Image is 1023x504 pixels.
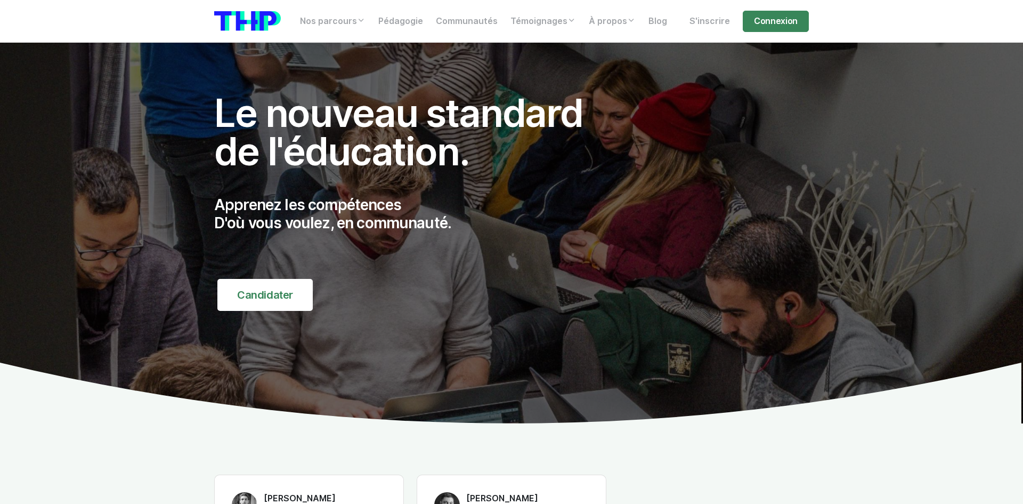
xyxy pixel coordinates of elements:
[214,11,281,31] img: logo
[217,279,313,311] a: Candidater
[214,196,606,232] p: Apprenez les compétences D'où vous voulez, en communauté.
[214,94,606,171] h1: Le nouveau standard de l'éducation.
[372,11,429,32] a: Pédagogie
[294,11,372,32] a: Nos parcours
[683,11,736,32] a: S'inscrire
[743,11,809,32] a: Connexion
[429,11,504,32] a: Communautés
[642,11,673,32] a: Blog
[504,11,582,32] a: Témoignages
[582,11,642,32] a: À propos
